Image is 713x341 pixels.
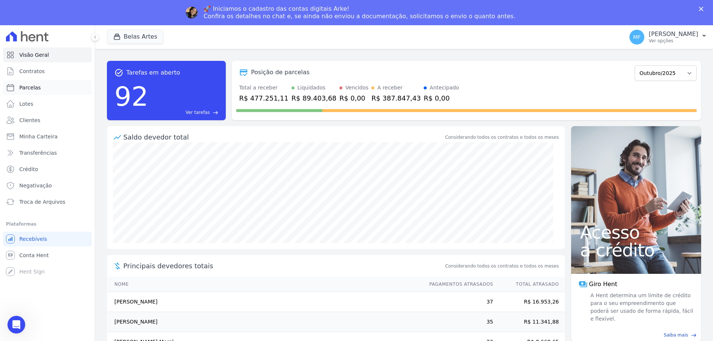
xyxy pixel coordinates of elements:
[422,277,494,292] th: Pagamentos Atrasados
[186,109,210,116] span: Ver tarefas
[19,235,47,243] span: Recebíveis
[107,292,422,312] td: [PERSON_NAME]
[3,162,92,177] a: Crédito
[494,292,565,312] td: R$ 16.953,26
[186,7,198,19] img: Profile image for Adriane
[19,149,57,157] span: Transferências
[3,178,92,193] a: Negativação
[123,261,444,271] span: Principais devedores totais
[152,109,218,116] a: Ver tarefas east
[3,80,92,95] a: Parcelas
[664,332,688,338] span: Saiba mais
[19,84,41,91] span: Parcelas
[126,68,180,77] span: Tarefas em aberto
[114,68,123,77] span: task_alt
[377,84,403,92] div: A receber
[580,241,692,259] span: a crédito
[19,51,49,59] span: Visão Geral
[430,84,459,92] div: Antecipado
[239,84,289,92] div: Total a receber
[494,312,565,332] td: R$ 11.341,88
[633,35,641,40] span: MF
[19,182,52,189] span: Negativação
[371,93,421,103] div: R$ 387.847,43
[3,232,92,246] a: Recebíveis
[19,100,33,108] span: Lotes
[3,64,92,79] a: Contratos
[624,27,713,47] button: MF [PERSON_NAME] Ver opções
[3,113,92,128] a: Clientes
[3,145,92,160] a: Transferências
[239,93,289,103] div: R$ 477.251,11
[649,30,698,38] p: [PERSON_NAME]
[422,292,494,312] td: 37
[213,110,218,115] span: east
[3,47,92,62] a: Visão Geral
[19,68,45,75] span: Contratos
[424,93,459,103] div: R$ 0,00
[422,312,494,332] td: 35
[339,93,368,103] div: R$ 0,00
[114,77,149,116] div: 92
[691,332,697,338] span: east
[251,68,310,77] div: Posição de parcelas
[576,332,697,338] a: Saiba mais east
[580,223,692,241] span: Acesso
[204,5,515,20] div: 🚀 Iniciamos o cadastro das contas digitais Arke! Confira os detalhes no chat e, se ainda não envi...
[292,93,336,103] div: R$ 89.403,68
[589,280,617,289] span: Giro Hent
[345,84,368,92] div: Vencidos
[19,117,40,124] span: Clientes
[107,30,163,44] button: Belas Artes
[107,312,422,332] td: [PERSON_NAME]
[3,129,92,144] a: Minha Carteira
[649,38,698,44] p: Ver opções
[19,252,49,259] span: Conta Hent
[3,96,92,111] a: Lotes
[445,134,559,141] div: Considerando todos os contratos e todos os meses
[7,316,25,334] iframe: Intercom live chat
[19,133,58,140] span: Minha Carteira
[494,277,565,292] th: Total Atrasado
[19,198,65,206] span: Troca de Arquivos
[589,292,694,323] span: A Hent determina um limite de crédito para o seu empreendimento que poderá ser usado de forma ráp...
[123,132,444,142] div: Saldo devedor total
[107,277,422,292] th: Nome
[3,194,92,209] a: Troca de Arquivos
[6,220,89,229] div: Plataformas
[19,165,38,173] span: Crédito
[699,7,706,11] div: Fechar
[297,84,326,92] div: Liquidados
[445,263,559,269] span: Considerando todos os contratos e todos os meses
[3,248,92,263] a: Conta Hent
